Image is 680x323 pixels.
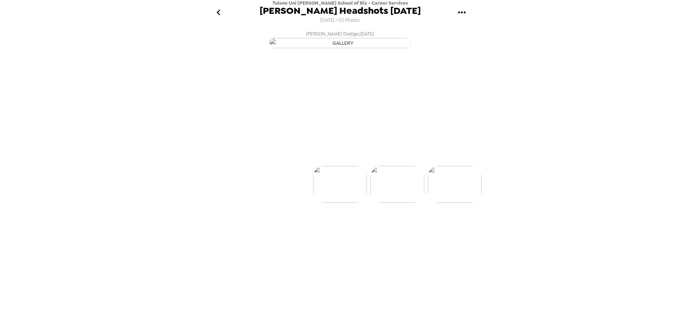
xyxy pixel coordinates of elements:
[313,166,367,203] img: gallery
[370,166,424,203] img: gallery
[260,6,421,16] span: [PERSON_NAME] Headshots [DATE]
[269,38,411,48] img: gallery
[207,1,230,24] button: go back
[428,166,482,203] img: gallery
[450,1,473,24] button: gallery menu
[306,30,374,38] span: [PERSON_NAME] Dodge , [DATE]
[198,28,482,50] button: [PERSON_NAME] Dodge,[DATE]
[320,16,360,25] span: [DATE] • 101 Photos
